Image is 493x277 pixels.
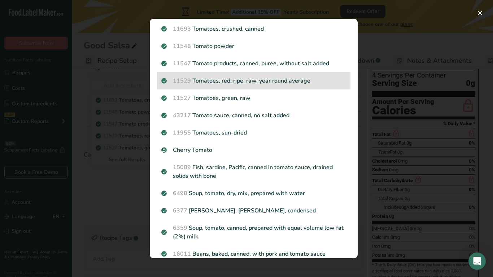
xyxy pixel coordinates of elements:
span: 6359 [173,224,187,232]
p: Tomato powder [161,42,346,50]
p: Soup, tomato, dry, mix, prepared with water [161,189,346,198]
span: 11955 [173,129,191,137]
p: Cherry Tomato [161,146,346,154]
span: 11547 [173,60,191,67]
span: 11529 [173,77,191,85]
span: 6498 [173,189,187,197]
p: Fish, sardine, Pacific, canned in tomato sauce, drained solids with bone [161,163,346,180]
span: 11548 [173,42,191,50]
p: Tomatoes, red, ripe, raw, year round average [161,76,346,85]
p: Beans, baked, canned, with pork and tomato sauce [161,250,346,258]
p: Soup, tomato, canned, prepared with equal volume low fat (2%) milk [161,224,346,241]
span: 6377 [173,207,187,215]
span: 11693 [173,25,191,33]
span: 43217 [173,111,191,119]
span: 15089 [173,163,191,171]
p: Tomatoes, green, raw [161,94,346,102]
p: Tomato sauce, canned, no salt added [161,111,346,120]
span: 11527 [173,94,191,102]
p: Tomato products, canned, puree, without salt added [161,59,346,68]
span: 16011 [173,250,191,258]
p: Tomatoes, sun-dried [161,128,346,137]
div: Open Intercom Messenger [468,252,486,270]
p: [PERSON_NAME], [PERSON_NAME], condensed [161,206,346,215]
p: Tomatoes, crushed, canned [161,25,346,33]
